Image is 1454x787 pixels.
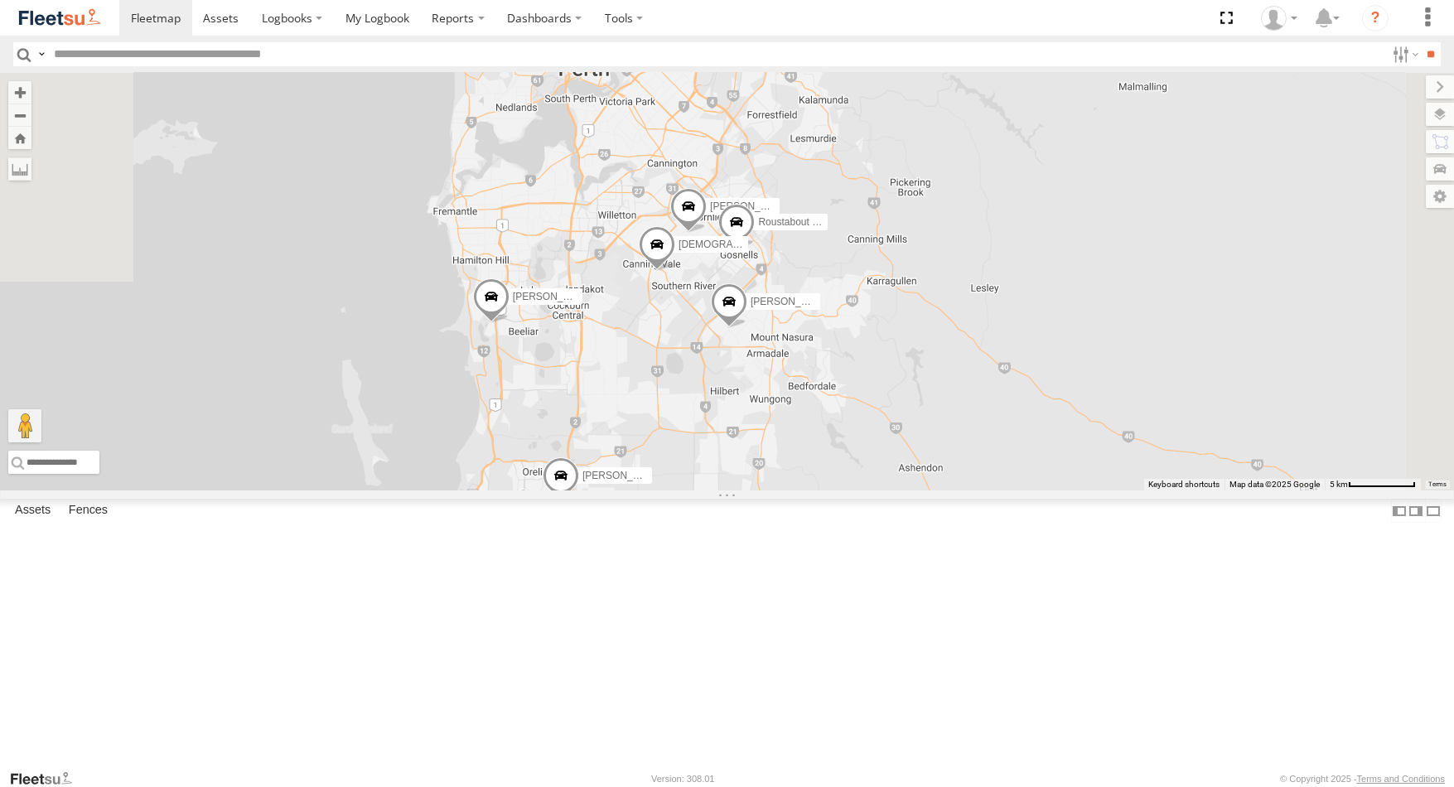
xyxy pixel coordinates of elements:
[679,239,919,251] span: [DEMOGRAPHIC_DATA][PERSON_NAME] - 1IFQ593
[1425,499,1442,523] label: Hide Summary Table
[8,81,31,104] button: Zoom in
[8,157,31,181] label: Measure
[1357,774,1445,784] a: Terms and Conditions
[1255,6,1303,31] div: Brodie Richardson
[9,770,85,787] a: Visit our Website
[60,500,116,523] label: Fences
[1429,481,1447,488] a: Terms (opens in new tab)
[1386,42,1422,66] label: Search Filter Options
[512,291,711,302] span: [PERSON_NAME] - 1IAU453 - 0408 092 213
[35,42,48,66] label: Search Query
[1362,5,1389,31] i: ?
[8,104,31,127] button: Zoom out
[17,7,103,29] img: fleetsu-logo-horizontal.svg
[1330,480,1348,489] span: 5 km
[1229,480,1320,489] span: Map data ©2025 Google
[1426,185,1454,208] label: Map Settings
[582,470,717,481] span: [PERSON_NAME] - 1GRO876
[8,127,31,149] button: Zoom Home
[710,200,840,212] span: [PERSON_NAME] -1HSK204
[751,296,952,307] span: [PERSON_NAME] - 1HSL057 - 0432 500 936
[1391,499,1408,523] label: Dock Summary Table to the Left
[7,500,59,523] label: Assets
[1148,479,1220,490] button: Keyboard shortcuts
[1325,479,1421,490] button: Map scale: 5 km per 78 pixels
[1408,499,1424,523] label: Dock Summary Table to the Right
[8,409,41,442] button: Drag Pegman onto the map to open Street View
[758,216,861,228] span: Roustabout - 1DDP093
[1280,774,1445,784] div: © Copyright 2025 -
[651,774,714,784] div: Version: 308.01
